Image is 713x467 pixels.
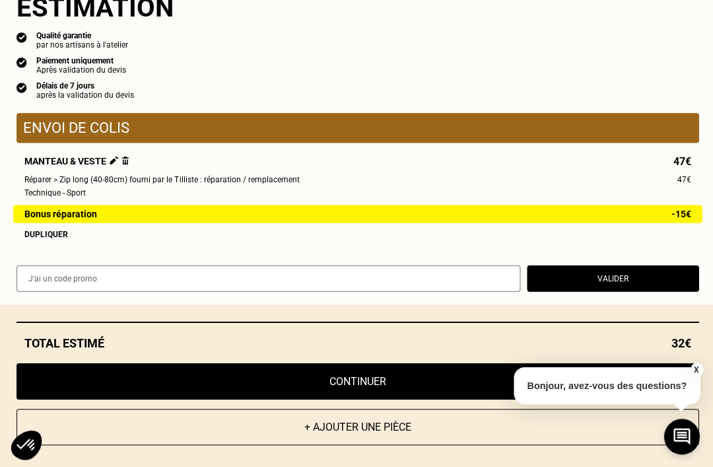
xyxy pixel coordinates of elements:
[18,31,28,43] img: icon list info
[673,156,691,167] span: 47€
[671,336,691,349] span: 32€
[38,65,127,75] div: Après validation du devis
[690,362,703,377] button: X
[18,363,699,399] button: Continuer
[26,156,130,167] span: Manteau & veste
[123,156,130,164] img: Supprimer
[24,120,693,136] p: Envoi de colis
[111,156,119,164] img: Éditer
[26,229,691,238] div: Dupliquer
[26,187,87,198] span: Technique - Sport
[18,408,699,445] button: + Ajouter une pièce
[514,367,700,404] p: Bonjour, avez-vous des questions?
[18,336,699,349] div: Total estimé
[18,265,521,291] input: J‘ai un code promo
[677,174,691,185] span: 47€
[18,81,28,93] img: icon list info
[38,90,135,100] div: après la validation du devis
[26,174,300,185] span: Réparer > Zip long (40-80cm) fourni par le Tilliste : réparation / remplacement
[527,265,699,291] button: Valider
[18,56,28,68] img: icon list info
[38,81,135,90] div: Délais de 7 jours
[26,208,98,219] span: Bonus réparation
[671,208,691,219] span: -15€
[38,40,129,50] div: par nos artisans à l'atelier
[38,56,127,65] div: Paiement uniquement
[38,31,129,40] div: Qualité garantie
